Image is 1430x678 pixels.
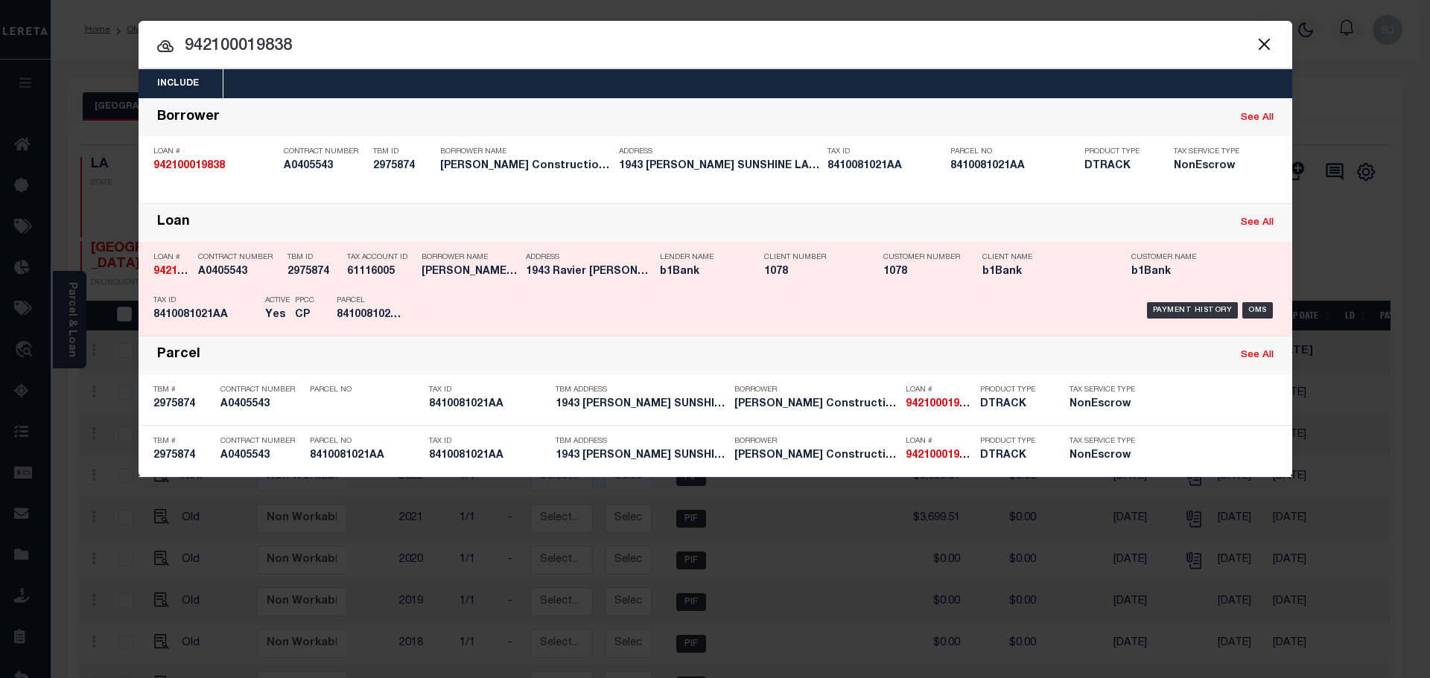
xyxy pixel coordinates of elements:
[310,450,422,462] h5: 8410081021AA
[734,398,898,411] h5: E. Jacob Construction, Inc
[980,450,1047,462] h5: DTRACK
[1174,160,1248,173] h5: NonEscrow
[1084,147,1151,156] p: Product Type
[906,450,977,461] strong: 942100019838
[827,147,943,156] p: Tax ID
[373,160,433,173] h5: 2975874
[153,253,191,262] p: Loan #
[422,253,518,262] p: Borrower Name
[429,450,548,462] h5: 8410081021AA
[734,437,898,446] p: Borrower
[220,450,302,462] h5: A0405543
[153,386,213,394] p: TBM #
[1070,437,1137,446] p: Tax Service Type
[1084,160,1151,173] h5: DTRACK
[153,309,258,322] h5: 8410081021AA
[139,33,1292,60] input: Start typing...
[883,253,960,262] p: Customer Number
[950,160,1077,173] h5: 8410081021AA
[157,109,220,127] div: Borrower
[660,253,742,262] p: Lender Name
[153,266,225,277] strong: 942100019838
[153,398,213,411] h5: 2975874
[153,296,258,305] p: Tax ID
[1242,302,1273,319] div: OMS
[153,147,276,156] p: Loan #
[139,69,217,98] button: Include
[906,386,973,394] p: Loan #
[526,266,652,278] h5: 1943 Ravier Lane, Sunshine, LA ...
[198,266,280,278] h5: A0405543
[347,266,414,278] h5: 61116005
[883,266,958,278] h5: 1078
[153,437,213,446] p: TBM #
[764,266,861,278] h5: 1078
[980,437,1047,446] p: Product Type
[153,161,225,171] strong: 942100019838
[153,160,276,173] h5: 942100019838
[1241,351,1274,360] a: See All
[220,437,302,446] p: Contract Number
[157,347,200,364] div: Parcel
[429,398,548,411] h5: 8410081021AA
[153,266,191,278] h5: 942100019838
[440,147,611,156] p: Borrower Name
[287,253,340,262] p: TBM ID
[347,253,414,262] p: Tax Account ID
[422,266,518,278] h5: E. JACOB CONSTRUCTION, INC
[827,160,943,173] h5: 8410081021AA
[310,386,422,394] p: Parcel No
[1070,386,1137,394] p: Tax Service Type
[906,437,973,446] p: Loan #
[429,386,548,394] p: Tax ID
[1241,218,1274,228] a: See All
[265,296,290,305] p: Active
[1131,266,1258,278] h5: b1Bank
[1255,34,1274,54] button: Close
[1070,450,1137,462] h5: NonEscrow
[556,437,727,446] p: TBM Address
[220,386,302,394] p: Contract Number
[157,214,190,231] div: Loan
[982,253,1109,262] p: Client Name
[198,253,280,262] p: Contract Number
[429,437,548,446] p: Tax ID
[220,398,302,411] h5: A0405543
[295,309,314,322] h5: CP
[1147,302,1239,319] div: Payment History
[295,296,314,305] p: PPCC
[153,450,213,462] h5: 2975874
[619,147,820,156] p: Address
[619,160,820,173] h5: 1943 RAVIER LANE SUNSHINE LA 70...
[284,147,366,156] p: Contract Number
[1241,113,1274,123] a: See All
[950,147,1077,156] p: Parcel No
[556,398,727,411] h5: 1943 RAVIER LANE SUNSHINE LA 70...
[734,450,898,462] h5: E. Jacob Construction, Inc
[287,266,340,278] h5: 2975874
[734,386,898,394] p: Borrower
[556,386,727,394] p: TBM Address
[980,386,1047,394] p: Product Type
[337,296,404,305] p: Parcel
[764,253,861,262] p: Client Number
[337,309,404,322] h5: 8410081021AA
[1070,398,1137,411] h5: NonEscrow
[440,160,611,173] h5: E. Jacob Construction, Inc
[906,399,977,409] strong: 942100019838
[982,266,1109,278] h5: b1Bank
[265,309,287,322] h5: Yes
[906,398,973,411] h5: 942100019838
[660,266,742,278] h5: b1Bank
[556,450,727,462] h5: 1943 RAVIER LANE SUNSHINE LA 70...
[373,147,433,156] p: TBM ID
[980,398,1047,411] h5: DTRACK
[1131,253,1258,262] p: Customer Name
[526,253,652,262] p: Address
[1174,147,1248,156] p: Tax Service Type
[284,160,366,173] h5: A0405543
[310,437,422,446] p: Parcel No
[906,450,973,462] h5: 942100019838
